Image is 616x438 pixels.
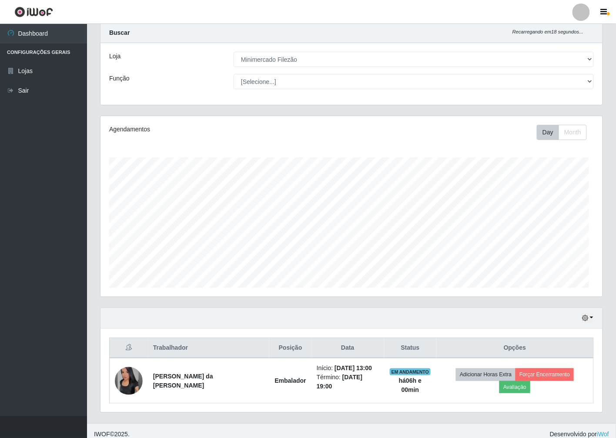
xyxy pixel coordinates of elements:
[499,381,530,393] button: Avaliação
[537,125,559,140] button: Day
[153,373,213,389] strong: [PERSON_NAME] da [PERSON_NAME]
[399,377,422,393] strong: há 06 h e 00 min
[436,338,593,358] th: Opções
[559,125,587,140] button: Month
[512,29,583,34] i: Recarregando em 18 segundos...
[537,125,594,140] div: Toolbar with button groups
[597,431,609,438] a: iWof
[109,52,121,61] label: Loja
[109,29,130,36] strong: Buscar
[14,7,53,17] img: CoreUI Logo
[148,338,269,358] th: Trabalhador
[516,368,574,381] button: Forçar Encerramento
[109,74,130,83] label: Função
[94,431,110,438] span: IWOF
[311,338,384,358] th: Data
[317,364,379,373] li: Início:
[390,368,431,375] span: EM ANDAMENTO
[384,338,436,358] th: Status
[456,368,516,381] button: Adicionar Horas Extra
[335,364,372,371] time: [DATE] 13:00
[109,125,304,134] div: Agendamentos
[115,367,143,395] img: 1750472737511.jpeg
[317,373,379,391] li: Término:
[275,377,306,384] strong: Embalador
[537,125,587,140] div: First group
[269,338,311,358] th: Posição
